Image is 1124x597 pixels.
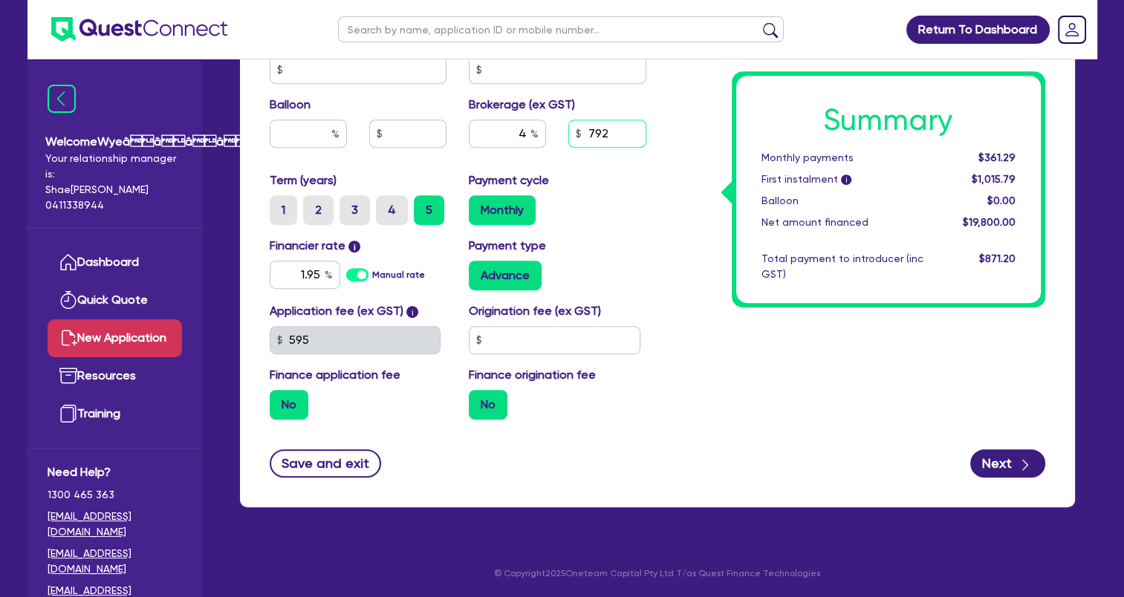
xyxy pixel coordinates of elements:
[340,195,370,225] label: 3
[230,567,1085,580] p: © Copyright 2025 Oneteam Capital Pty Ltd T/as Quest Finance Technologies
[348,241,360,252] span: i
[270,96,311,114] label: Balloon
[1053,10,1091,49] a: Dropdown toggle
[750,215,935,230] div: Net amount financed
[376,195,408,225] label: 4
[270,237,361,255] label: Financier rate
[414,195,444,225] label: 5
[750,193,935,209] div: Balloon
[971,173,1015,185] span: $1,015.79
[841,175,851,186] span: i
[469,96,575,114] label: Brokerage (ex GST)
[469,261,542,290] label: Advance
[978,151,1015,163] span: $361.29
[338,16,784,42] input: Search by name, application ID or mobile number...
[906,16,1050,44] a: Return To Dashboard
[970,449,1045,477] button: Next
[48,395,182,433] a: Training
[372,268,425,281] label: Manual rate
[750,172,935,187] div: First instalment
[469,195,536,225] label: Monthly
[469,237,546,255] label: Payment type
[270,366,400,384] label: Finance application fee
[48,463,182,481] span: Need Help?
[270,449,382,477] button: Save and exit
[270,172,337,189] label: Term (years)
[48,281,182,319] a: Quick Quote
[761,102,1016,138] h1: Summary
[303,195,334,225] label: 2
[270,302,403,320] label: Application fee (ex GST)
[978,252,1015,264] span: $871.20
[45,133,184,151] span: Welcome Wyeââââ
[270,195,297,225] label: 1
[750,150,935,166] div: Monthly payments
[750,251,935,282] div: Total payment to introducer (inc GST)
[59,291,77,309] img: quick-quote
[48,487,182,503] span: 1300 465 363
[469,302,601,320] label: Origination fee (ex GST)
[987,195,1015,206] span: $0.00
[270,390,308,420] label: No
[51,17,227,42] img: quest-connect-logo-blue
[469,366,596,384] label: Finance origination fee
[962,216,1015,228] span: $19,800.00
[45,151,184,213] span: Your relationship manager is: Shae [PERSON_NAME] 0411338944
[59,405,77,423] img: training
[48,244,182,281] a: Dashboard
[48,85,76,113] img: icon-menu-close
[48,357,182,395] a: Resources
[48,319,182,357] a: New Application
[469,172,549,189] label: Payment cycle
[469,390,507,420] label: No
[48,546,182,577] a: [EMAIL_ADDRESS][DOMAIN_NAME]
[59,367,77,385] img: resources
[48,509,182,540] a: [EMAIL_ADDRESS][DOMAIN_NAME]
[59,329,77,347] img: new-application
[406,306,418,318] span: i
